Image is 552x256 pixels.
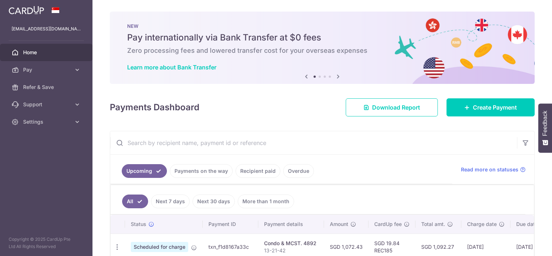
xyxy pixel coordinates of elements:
[122,195,148,208] a: All
[264,247,318,254] p: 13-21-42
[193,195,235,208] a: Next 30 days
[467,221,497,228] span: Charge date
[122,164,167,178] a: Upcoming
[12,25,81,33] p: [EMAIL_ADDRESS][DOMAIN_NAME]
[447,98,535,116] a: Create Payment
[131,221,146,228] span: Status
[330,221,348,228] span: Amount
[538,103,552,153] button: Feedback - Show survey
[23,118,71,125] span: Settings
[203,215,258,234] th: Payment ID
[374,221,402,228] span: CardUp fee
[421,221,445,228] span: Total amt.
[372,103,420,112] span: Download Report
[236,164,280,178] a: Recipient paid
[23,66,71,73] span: Pay
[170,164,233,178] a: Payments on the way
[110,12,535,84] img: Bank transfer banner
[283,164,314,178] a: Overdue
[461,166,518,173] span: Read more on statuses
[151,195,190,208] a: Next 7 days
[9,6,44,14] img: CardUp
[23,101,71,108] span: Support
[127,46,517,55] h6: Zero processing fees and lowered transfer cost for your overseas expenses
[127,64,216,71] a: Learn more about Bank Transfer
[110,101,199,114] h4: Payments Dashboard
[264,240,318,247] div: Condo & MCST. 4892
[542,111,548,136] span: Feedback
[131,242,188,252] span: Scheduled for charge
[127,32,517,43] h5: Pay internationally via Bank Transfer at $0 fees
[238,195,294,208] a: More than 1 month
[258,215,324,234] th: Payment details
[461,166,526,173] a: Read more on statuses
[473,103,517,112] span: Create Payment
[346,98,438,116] a: Download Report
[127,23,517,29] p: NEW
[23,49,71,56] span: Home
[23,84,71,91] span: Refer & Save
[110,131,517,154] input: Search by recipient name, payment id or reference
[516,221,538,228] span: Due date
